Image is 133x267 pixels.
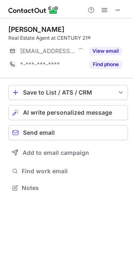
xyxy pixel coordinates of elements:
[23,89,113,96] div: Save to List / ATS / CRM
[8,34,128,42] div: Real Estate Agent at CENTURY 21®
[8,105,128,120] button: AI write personalized message
[89,60,122,69] button: Reveal Button
[8,25,64,33] div: [PERSON_NAME]
[8,125,128,140] button: Send email
[23,109,112,116] span: AI write personalized message
[23,149,89,156] span: Add to email campaign
[89,47,122,55] button: Reveal Button
[20,47,75,55] span: [EMAIL_ADDRESS][DOMAIN_NAME]
[8,85,128,100] button: save-profile-one-click
[8,145,128,160] button: Add to email campaign
[8,5,59,15] img: ContactOut v5.3.10
[22,167,125,175] span: Find work email
[22,184,125,192] span: Notes
[23,129,55,136] span: Send email
[8,182,128,194] button: Notes
[8,165,128,177] button: Find work email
